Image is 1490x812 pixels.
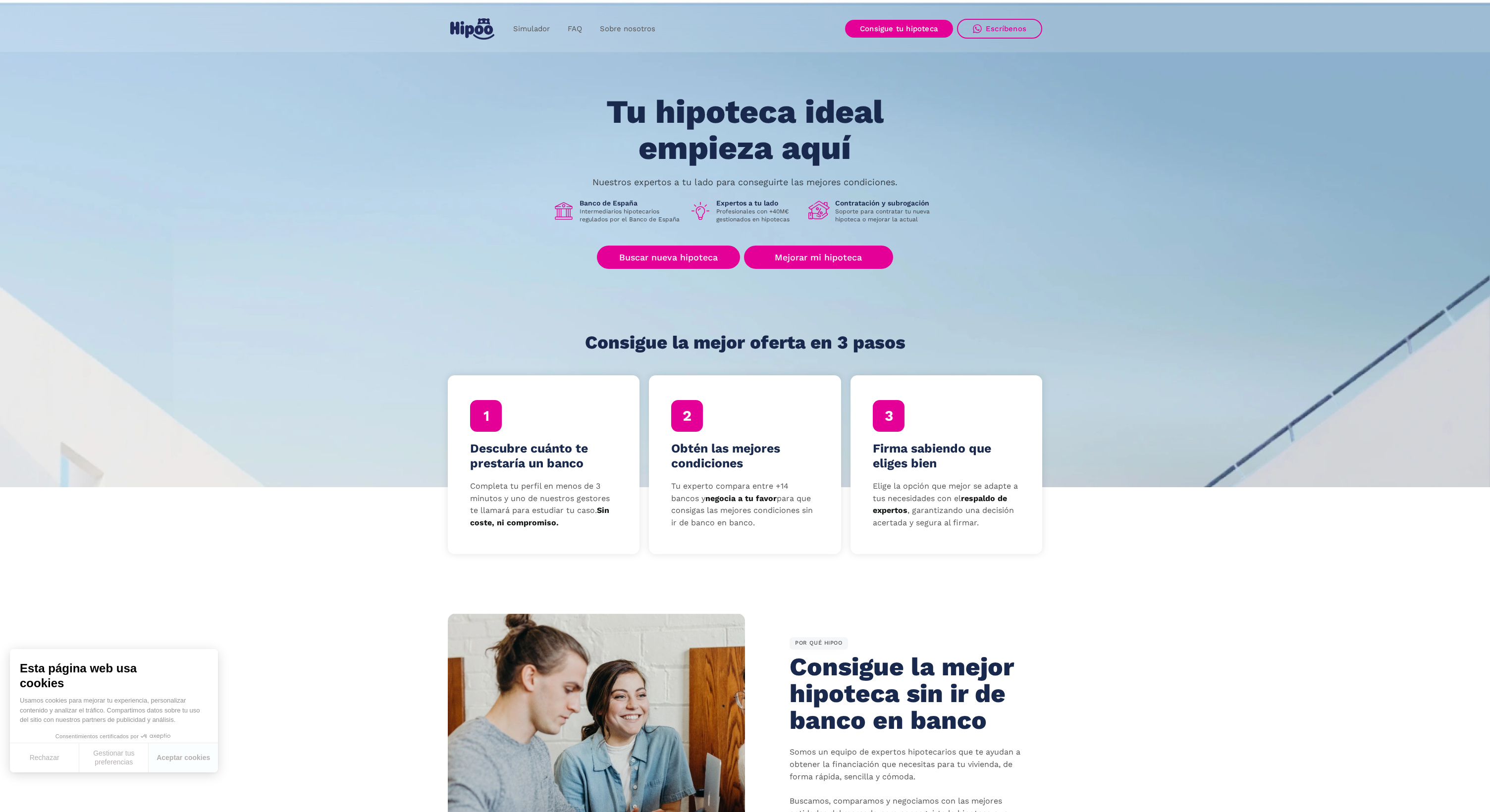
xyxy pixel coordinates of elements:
[470,480,618,529] p: Completa tu perfil en menos de 3 minutos y uno de nuestros gestores te llamará para estudiar tu c...
[790,654,1018,733] h2: Consigue la mejor hipoteca sin ir de banco en banco
[470,506,609,527] strong: Sin coste, ni compromiso.
[470,441,618,471] h4: Descubre cuánto te prestaría un banco
[671,441,819,471] h4: Obtén las mejores condiciones
[580,199,682,207] h1: Banco de España
[559,19,591,39] a: FAQ
[835,207,937,223] p: Soporte para contratar tu nueva hipoteca o mejorar la actual
[671,480,819,529] p: Tu experto compara entre +14 bancos y para que consigas las mejores condiciones sin ir de banco e...
[716,199,800,207] h1: Expertos a tu lado
[716,207,800,223] p: Profesionales con +40M€ gestionados en hipotecas
[790,637,848,650] div: POR QUÉ HIPOO
[957,19,1042,39] a: Escríbenos
[873,441,1020,471] h4: Firma sabiendo que eliges bien
[585,333,905,353] h1: Consigue la mejor oferta en 3 pasos
[592,178,898,186] p: Nuestros expertos a tu lado para conseguirte las mejores condiciones.
[986,24,1026,33] div: Escríbenos
[597,246,740,269] a: Buscar nueva hipoteca
[705,494,777,503] strong: negocia a tu favor
[557,94,933,166] h1: Tu hipoteca ideal empieza aquí
[835,199,937,207] h1: Contratación y subrogación
[504,19,559,39] a: Simulador
[845,20,953,38] a: Consigue tu hipoteca
[580,207,682,223] p: Intermediarios hipotecarios regulados por el Banco de España
[448,14,496,44] a: home
[591,19,664,39] a: Sobre nosotros
[744,246,893,269] a: Mejorar mi hipoteca
[873,480,1020,529] p: Elige la opción que mejor se adapte a tus necesidades con el , garantizando una decisión acertada...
